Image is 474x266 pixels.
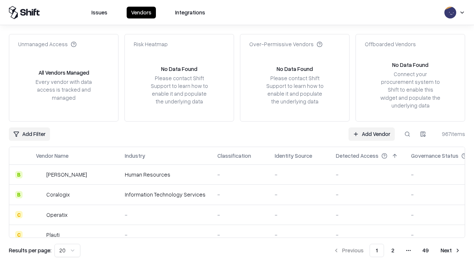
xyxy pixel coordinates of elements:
div: Classification [217,152,251,160]
div: - [217,191,263,198]
div: - [275,171,324,178]
div: Plauti [46,231,60,239]
button: Vendors [127,7,156,18]
nav: pagination [329,244,465,257]
img: Coralogix [36,191,43,198]
img: Plauti [36,231,43,238]
button: 2 [385,244,400,257]
div: No Data Found [277,65,313,73]
div: - [275,211,324,219]
div: Risk Heatmap [134,40,168,48]
div: Detected Access [336,152,378,160]
div: All Vendors Managed [39,69,89,76]
div: Connect your procurement system to Shift to enable this widget and populate the underlying data [380,70,441,109]
div: Unmanaged Access [18,40,77,48]
img: Deel [36,171,43,178]
div: Governance Status [411,152,458,160]
div: Industry [125,152,145,160]
div: No Data Found [161,65,197,73]
div: C [15,231,23,238]
button: Integrations [171,7,210,18]
div: Every vendor with data access is tracked and managed [33,78,94,101]
div: - [336,211,399,219]
div: Please contact Shift Support to learn how to enable it and populate the underlying data [148,74,210,106]
div: - [125,211,206,219]
div: C [15,211,23,218]
div: - [217,231,263,239]
div: Please contact Shift Support to learn how to enable it and populate the underlying data [264,74,326,106]
a: Add Vendor [348,127,395,141]
button: 49 [417,244,435,257]
div: - [336,231,399,239]
div: Vendor Name [36,152,69,160]
div: - [275,231,324,239]
button: Issues [87,7,112,18]
button: Add Filter [9,127,50,141]
div: Operatix [46,211,67,219]
p: Results per page: [9,246,51,254]
div: Coralogix [46,191,70,198]
div: Human Resources [125,171,206,178]
div: - [336,171,399,178]
div: [PERSON_NAME] [46,171,87,178]
div: Offboarded Vendors [365,40,416,48]
div: - [275,191,324,198]
div: - [217,171,263,178]
img: Operatix [36,211,43,218]
button: Next [436,244,465,257]
div: - [336,191,399,198]
div: - [125,231,206,239]
div: Identity Source [275,152,312,160]
div: No Data Found [392,61,428,69]
div: B [15,191,23,198]
div: Information Technology Services [125,191,206,198]
div: B [15,171,23,178]
button: 1 [370,244,384,257]
div: - [217,211,263,219]
div: Over-Permissive Vendors [249,40,323,48]
div: 967 items [435,130,465,138]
